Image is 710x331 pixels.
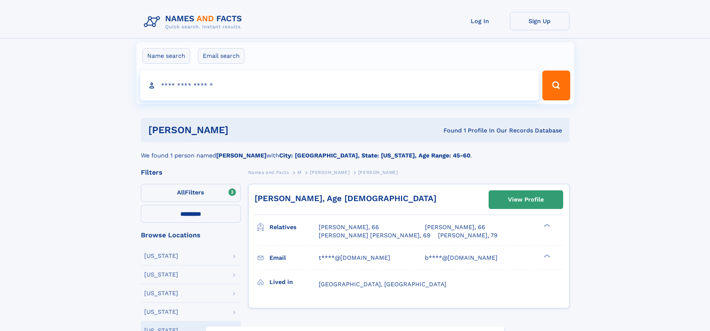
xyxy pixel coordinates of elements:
[450,12,510,30] a: Log In
[216,152,266,159] b: [PERSON_NAME]
[144,309,178,315] div: [US_STATE]
[319,281,446,288] span: [GEOGRAPHIC_DATA], [GEOGRAPHIC_DATA]
[141,169,241,176] div: Filters
[542,223,551,228] div: ❯
[310,170,350,175] span: [PERSON_NAME]
[508,191,544,208] div: View Profile
[141,142,569,160] div: We found 1 person named with .
[141,184,241,202] label: Filters
[144,290,178,296] div: [US_STATE]
[144,253,178,259] div: [US_STATE]
[489,191,563,209] a: View Profile
[141,12,248,32] img: Logo Names and Facts
[310,168,350,177] a: [PERSON_NAME]
[297,170,302,175] span: M
[140,71,539,100] input: search input
[358,170,398,175] span: [PERSON_NAME]
[438,231,498,240] a: [PERSON_NAME], 79
[319,223,379,231] a: [PERSON_NAME], 66
[542,253,551,258] div: ❯
[142,48,190,64] label: Name search
[269,221,319,234] h3: Relatives
[336,127,562,135] div: Found 1 Profile In Our Records Database
[141,232,241,238] div: Browse Locations
[248,168,289,177] a: Names and Facts
[269,276,319,288] h3: Lived in
[144,272,178,278] div: [US_STATE]
[198,48,244,64] label: Email search
[279,152,470,159] b: City: [GEOGRAPHIC_DATA], State: [US_STATE], Age Range: 45-60
[510,12,569,30] a: Sign Up
[297,168,302,177] a: M
[425,223,485,231] a: [PERSON_NAME], 66
[177,189,185,196] span: All
[148,125,336,135] h1: [PERSON_NAME]
[255,194,436,203] a: [PERSON_NAME], Age [DEMOGRAPHIC_DATA]
[269,252,319,264] h3: Email
[542,71,570,100] button: Search Button
[319,231,430,240] a: [PERSON_NAME] [PERSON_NAME], 69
